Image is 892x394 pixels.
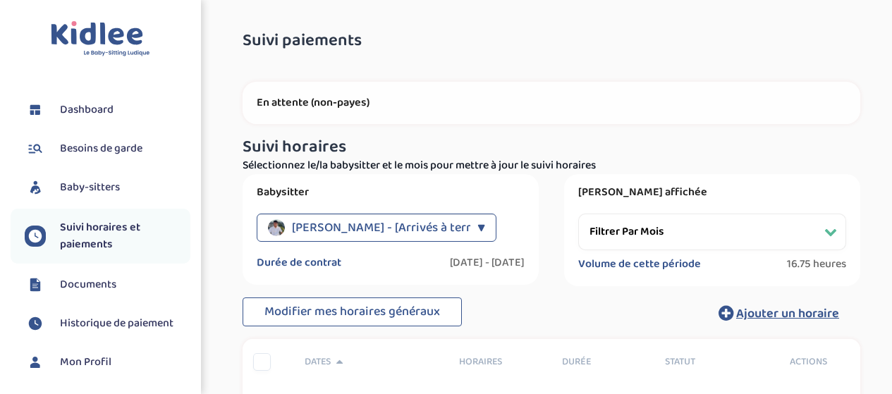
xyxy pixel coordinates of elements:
[736,304,839,324] span: Ajouter un horaire
[60,276,116,293] span: Documents
[264,302,440,321] span: Modifier mes horaires généraux
[257,96,846,110] p: En attente (non-payes)
[551,355,654,369] div: Durée
[25,226,46,247] img: suivihoraire.svg
[450,256,525,270] label: [DATE] - [DATE]
[697,297,860,328] button: Ajouter un horaire
[60,179,120,196] span: Baby-sitters
[654,355,757,369] div: Statut
[25,138,190,159] a: Besoins de garde
[60,101,114,118] span: Dashboard
[243,157,860,174] p: Sélectionnez le/la babysitter et le mois pour mettre à jour le suivi horaires
[25,99,46,121] img: dashboard.svg
[60,354,111,371] span: Mon Profil
[25,177,190,198] a: Baby-sitters
[787,257,846,271] span: 16.75 heures
[25,274,46,295] img: documents.svg
[25,99,190,121] a: Dashboard
[757,355,860,369] div: Actions
[243,32,362,50] span: Suivi paiements
[257,256,341,270] label: Durée de contrat
[60,315,173,332] span: Historique de paiement
[257,185,525,199] label: Babysitter
[578,257,701,271] label: Volume de cette période
[578,185,846,199] label: [PERSON_NAME] affichée
[25,177,46,198] img: babysitters.svg
[25,219,190,253] a: Suivi horaires et paiements
[51,21,150,57] img: logo.svg
[25,313,190,334] a: Historique de paiement
[477,214,485,242] div: ▼
[243,297,462,327] button: Modifier mes horaires généraux
[25,352,46,373] img: profil.svg
[25,313,46,334] img: suivihoraire.svg
[292,214,487,242] span: [PERSON_NAME] - [Arrivés à terme]
[25,352,190,373] a: Mon Profil
[294,355,448,369] div: Dates
[25,274,190,295] a: Documents
[459,355,541,369] span: Horaires
[268,219,285,236] img: avatar_denage-lukas_2023_10_19_00_38_28.png
[60,219,190,253] span: Suivi horaires et paiements
[60,140,142,157] span: Besoins de garde
[25,138,46,159] img: besoin.svg
[243,138,860,156] h3: Suivi horaires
